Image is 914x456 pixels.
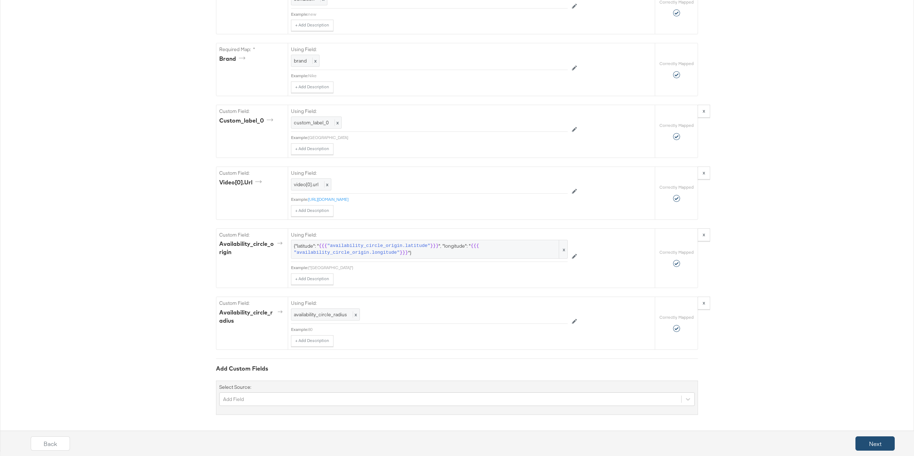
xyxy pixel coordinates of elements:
strong: x [703,169,705,176]
div: custom_label_0 [219,117,276,125]
button: + Add Description [291,81,333,93]
div: Example: [291,73,308,79]
button: + Add Description [291,335,333,347]
div: brand [219,55,248,63]
label: Correctly Mapped [659,123,694,128]
label: Correctly Mapped [659,184,694,190]
span: "availability_circle_origin.longitude" [294,249,400,256]
div: [GEOGRAPHIC_DATA] [308,135,568,140]
span: video[0].url [294,181,318,188]
a: [URL][DOMAIN_NAME] [308,197,348,202]
button: x [698,167,710,179]
label: Using Field: [291,170,568,177]
strong: x [703,108,705,114]
span: "availability_circle_origin.latitude" [327,243,430,249]
span: }}} [430,243,438,249]
button: x [698,297,710,309]
label: Using Field: [291,46,568,53]
strong: x [703,231,705,238]
div: Example: [291,135,308,140]
div: Example: [291,11,308,17]
span: x [559,240,567,258]
div: Example: [291,327,308,332]
div: {"[GEOGRAPHIC_DATA]"} [308,265,568,271]
div: availability_circle_origin [219,240,285,256]
button: x [698,105,710,118]
div: video[0].url [219,178,264,187]
div: availability_circle_radius [219,308,285,325]
button: Back [31,436,70,451]
button: x [698,228,710,241]
span: custom_label_0 [294,119,329,126]
button: + Add Description [291,20,333,31]
div: Example: [291,265,308,271]
span: x [312,58,317,64]
div: Add Custom Fields [216,365,698,373]
label: Using Field: [291,232,568,238]
span: {{{ [471,243,479,249]
span: x [324,181,328,188]
label: Required Map: * [219,46,285,53]
span: availability_circle_radius [294,311,347,318]
label: Using Field: [291,300,568,307]
label: Custom Field: [219,300,285,307]
label: Using Field: [291,108,568,115]
button: Next [855,436,895,451]
label: Correctly Mapped [659,314,694,320]
div: Example: [291,197,308,202]
div: 80 [308,327,568,332]
label: Custom Field: [219,108,285,115]
span: x [353,311,357,318]
span: x [335,119,339,126]
span: brand [294,58,307,64]
strong: x [703,299,705,306]
label: Correctly Mapped [659,61,694,66]
label: Custom Field: [219,170,285,177]
label: Select Source: [219,384,251,391]
span: }}} [400,249,408,256]
div: Nike [308,73,568,79]
button: + Add Description [291,205,333,217]
span: {{{ [319,243,327,249]
label: Custom Field: [219,232,285,238]
span: {"latitude": " ", "longitude": " "} [294,243,565,256]
label: Correctly Mapped [659,249,694,255]
button: + Add Description [291,273,333,285]
div: Add Field [223,396,244,403]
button: + Add Description [291,143,333,155]
div: new [308,11,568,17]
